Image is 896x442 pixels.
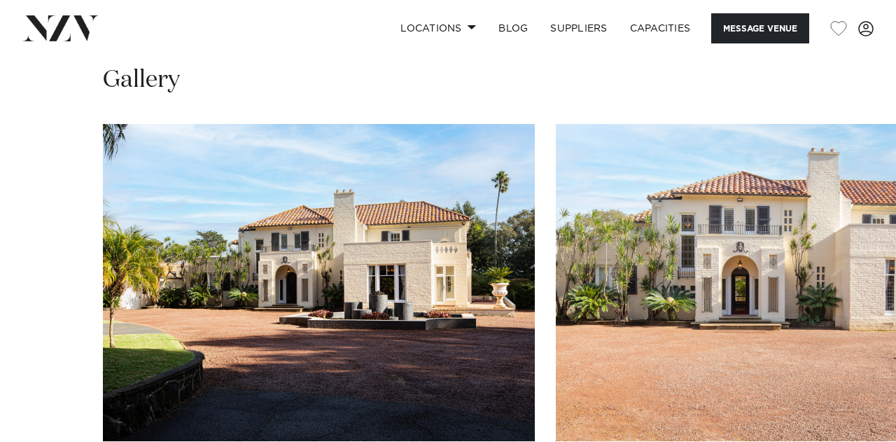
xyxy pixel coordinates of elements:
a: Locations [389,13,487,43]
button: Message Venue [711,13,809,43]
swiper-slide: 1 / 25 [103,124,535,441]
h2: Gallery [103,64,180,96]
a: SUPPLIERS [539,13,618,43]
img: nzv-logo.png [22,15,99,41]
a: BLOG [487,13,539,43]
a: Capacities [619,13,702,43]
